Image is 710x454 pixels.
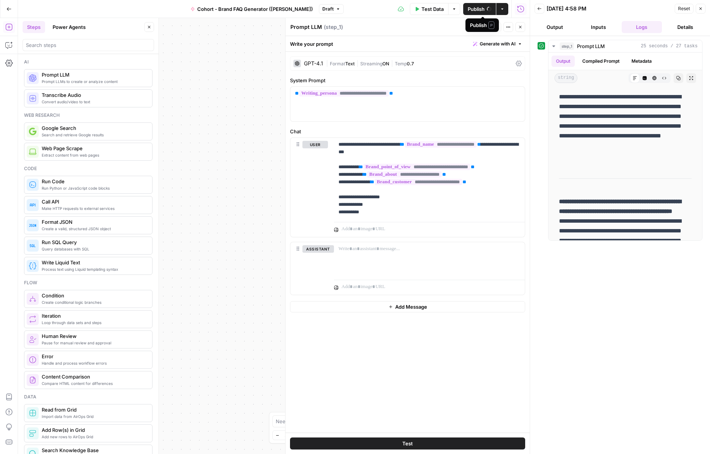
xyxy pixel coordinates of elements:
[302,141,328,148] button: user
[29,376,36,384] img: vrinnnclop0vshvmafd7ip1g7ohf
[302,245,334,253] button: assistant
[42,259,146,266] span: Write Liquid Text
[24,165,153,172] div: Code
[322,6,334,12] span: Draft
[402,440,413,447] span: Test
[186,3,317,15] button: Cohort - Brand FAQ Generator ([PERSON_NAME])
[382,61,389,66] span: ON
[355,59,360,67] span: |
[26,41,151,49] input: Search steps
[290,301,525,312] button: Add Message
[42,205,146,211] span: Make HTTP requests to external services
[319,4,344,14] button: Draft
[290,437,525,449] button: Test
[24,59,153,65] div: Ai
[407,61,414,66] span: 0.7
[42,413,146,419] span: Import data from AirOps Grid
[42,99,146,105] span: Convert audio/video to text
[42,266,146,272] span: Process text using Liquid templating syntax
[23,21,45,33] button: Steps
[678,5,690,12] span: Reset
[395,61,407,66] span: Temp
[290,23,322,31] textarea: Prompt LLM
[330,61,345,66] span: Format
[548,40,702,52] button: 25 seconds / 27 tasks
[24,112,153,119] div: Web research
[42,145,146,152] span: Web Page Scrape
[42,406,146,413] span: Read from Grid
[42,446,146,454] span: Search Knowledge Base
[42,380,146,386] span: Compare HTML content for differences
[551,56,575,67] button: Output
[48,21,90,33] button: Power Agents
[24,394,153,400] div: Data
[42,218,146,226] span: Format JSON
[675,4,693,14] button: Reset
[42,226,146,232] span: Create a valid, structured JSON object
[42,332,146,340] span: Human Review
[470,39,525,49] button: Generate with AI
[42,360,146,366] span: Handle and process workflow errors
[478,22,501,32] button: Test
[42,434,146,440] span: Add new rows to AirOps Grid
[24,279,153,286] div: Flow
[578,21,619,33] button: Inputs
[326,59,330,67] span: |
[577,42,605,50] span: Prompt LLM
[42,353,146,360] span: Error
[535,21,575,33] button: Output
[395,303,427,311] span: Add Message
[324,23,343,31] span: ( step_1 )
[578,56,624,67] button: Compiled Prompt
[42,132,146,138] span: Search and retrieve Google results
[42,71,146,78] span: Prompt LLM
[622,21,662,33] button: Logs
[290,77,525,84] label: System Prompt
[480,41,515,47] span: Generate with AI
[360,61,382,66] span: Streaming
[42,320,146,326] span: Loop through data sets and steps
[42,198,146,205] span: Call API
[290,138,328,237] div: user
[42,78,146,84] span: Prompt LLMs to create or analyze content
[42,152,146,158] span: Extract content from web pages
[389,59,395,67] span: |
[665,21,705,33] button: Details
[42,312,146,320] span: Iteration
[463,3,496,15] button: Publish
[304,61,323,66] div: GPT-4.1
[410,3,448,15] button: Test Data
[42,185,146,191] span: Run Python or JavaScript code blocks
[290,128,525,135] label: Chat
[560,42,574,50] span: step_1
[42,246,146,252] span: Query databases with SQL
[468,5,485,13] span: Publish
[42,299,146,305] span: Create conditional logic branches
[42,91,146,99] span: Transcribe Audio
[548,53,702,240] div: 25 seconds / 27 tasks
[42,178,146,185] span: Run Code
[627,56,656,67] button: Metadata
[42,124,146,132] span: Google Search
[488,24,498,30] span: Test
[421,5,444,13] span: Test Data
[42,238,146,246] span: Run SQL Query
[197,5,313,13] span: Cohort - Brand FAQ Generator ([PERSON_NAME])
[345,61,355,66] span: Text
[42,340,146,346] span: Pause for manual review and approval
[42,373,146,380] span: Content Comparison
[641,43,698,50] span: 25 seconds / 27 tasks
[290,242,328,295] div: assistant
[42,426,146,434] span: Add Row(s) in Grid
[42,292,146,299] span: Condition
[286,36,530,51] div: Write your prompt
[554,73,577,83] span: string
